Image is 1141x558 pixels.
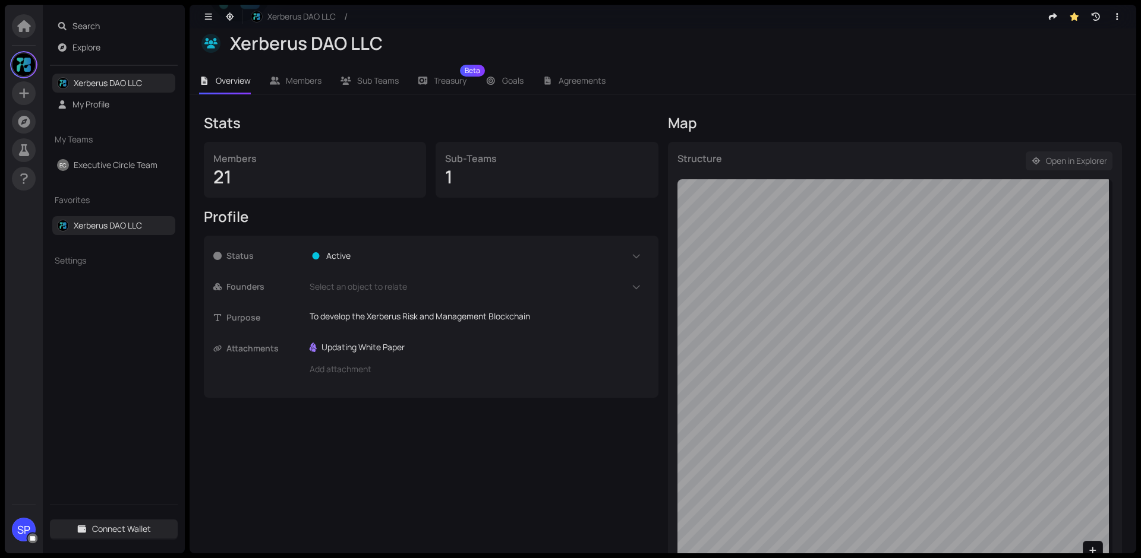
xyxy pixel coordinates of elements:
[357,75,399,86] span: Sub Teams
[502,75,524,86] span: Goals
[55,133,152,146] span: My Teams
[302,360,649,379] div: Add attachment
[204,113,658,132] div: Stats
[50,247,178,274] div: Settings
[305,280,407,293] span: Select an object to relate
[213,166,417,188] div: 21
[434,77,467,85] span: Treasury
[12,53,35,76] img: gQX6TtSrwZ.jpeg
[245,7,342,26] button: Xerberus DAO LLC
[55,254,152,267] span: Settings
[17,518,30,541] span: SP
[226,342,302,355] span: Attachments
[50,126,178,153] div: My Teams
[559,75,606,86] span: Agreements
[267,10,336,23] span: Xerberus DAO LLC
[1046,154,1107,167] span: Open in Explorer
[322,341,405,354] div: Updating White Paper
[50,519,178,538] button: Connect Wallet
[55,194,152,207] span: Favorites
[216,75,251,86] span: Overview
[74,77,142,88] a: Xerberus DAO LLC
[92,522,151,535] span: Connect Wallet
[230,32,1120,55] div: Xerberus DAO LLC
[50,186,178,214] div: Favorites
[204,207,658,226] div: Profile
[251,11,262,22] img: HgCiZ4BMi_.jpeg
[677,151,722,179] div: Structure
[226,280,302,293] span: Founders
[73,42,100,53] a: Explore
[445,166,648,188] div: 1
[213,151,417,166] div: Members
[73,99,109,110] a: My Profile
[460,65,485,77] sup: Beta
[74,159,157,170] a: Executive Circle Team
[58,220,68,231] img: HgCiZ4BMi_.jpeg
[326,249,351,262] span: Active
[668,113,1123,132] div: Map
[226,249,302,262] span: Status
[226,311,302,324] span: Purpose
[445,151,648,166] div: Sub-Teams
[308,341,405,354] a: Updating White Paper
[310,310,642,323] p: To develop the Xerberus Risk and Management Blockchain
[1026,151,1113,170] button: Open in Explorer
[286,75,322,86] span: Members
[57,216,171,235] a: Xerberus DAO LLC
[73,17,171,36] span: Search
